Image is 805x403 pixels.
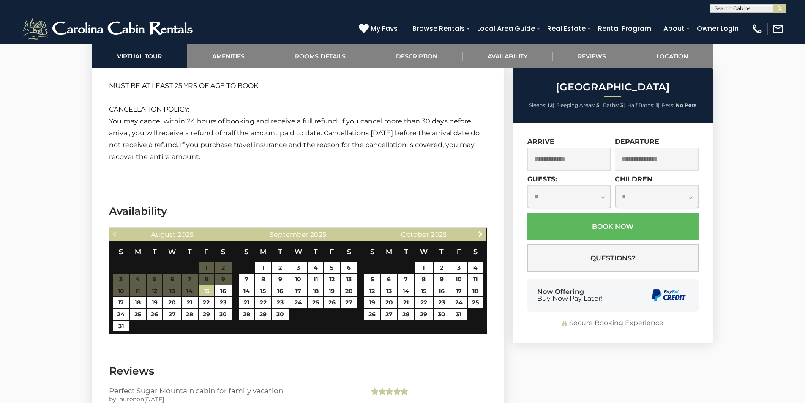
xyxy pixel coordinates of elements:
[272,309,289,320] a: 30
[21,16,196,41] img: White-1-2.png
[450,285,467,296] a: 17
[468,262,483,273] a: 4
[308,285,323,296] a: 18
[364,274,380,285] a: 5
[109,82,258,90] span: MUST BE AT LEAST 25 YRS OF AGE TO BOOK
[239,309,254,320] a: 28
[434,262,450,273] a: 2
[515,82,711,93] h2: [GEOGRAPHIC_DATA]
[398,274,414,285] a: 7
[627,102,655,108] span: Half Baths:
[255,285,271,296] a: 15
[415,262,433,273] a: 1
[113,321,129,332] a: 31
[341,274,357,285] a: 13
[543,21,590,36] a: Real Estate
[260,248,266,256] span: Monday
[272,285,289,296] a: 16
[434,274,450,285] a: 9
[404,248,408,256] span: Tuesday
[450,297,467,308] a: 24
[144,395,164,403] span: [DATE]
[295,248,302,256] span: Wednesday
[529,100,554,111] li: |
[221,248,225,256] span: Saturday
[255,274,271,285] a: 8
[109,117,480,161] span: You may cancel within 24 hours of booking and receive a full refund. If you cancel more than 30 d...
[603,102,619,108] span: Baths:
[420,248,428,256] span: Wednesday
[289,285,307,296] a: 17
[308,262,323,273] a: 4
[310,230,326,239] span: 2025
[347,248,351,256] span: Saturday
[527,244,699,272] button: Questions?
[239,285,254,296] a: 14
[341,285,357,296] a: 20
[239,274,254,285] a: 7
[364,285,380,296] a: 12
[381,285,398,296] a: 13
[450,274,467,285] a: 10
[557,102,595,108] span: Sleeping Areas:
[324,274,340,285] a: 12
[415,285,433,296] a: 15
[255,297,271,308] a: 22
[370,248,374,256] span: Sunday
[537,288,603,302] div: Now Offering
[434,285,450,296] a: 16
[415,297,433,308] a: 22
[272,262,289,273] a: 2
[324,297,340,308] a: 26
[182,309,197,320] a: 28
[615,137,659,145] label: Departure
[772,23,784,35] img: mail-regular-white.png
[147,297,162,308] a: 19
[594,21,655,36] a: Rental Program
[473,248,478,256] span: Saturday
[537,295,603,302] span: Buy Now Pay Later!
[177,230,194,239] span: 2025
[676,102,696,108] strong: No Pets
[239,297,254,308] a: 21
[308,274,323,285] a: 11
[751,23,763,35] img: phone-regular-white.png
[330,248,334,256] span: Friday
[457,248,461,256] span: Friday
[92,44,187,68] a: Virtual Tour
[289,262,307,273] a: 3
[627,100,660,111] li: |
[119,248,123,256] span: Sunday
[324,262,340,273] a: 5
[398,309,414,320] a: 28
[289,297,307,308] a: 24
[153,248,157,256] span: Tuesday
[527,318,699,328] div: Secure Booking Experience
[163,297,181,308] a: 20
[553,44,631,68] a: Reviews
[199,309,214,320] a: 29
[113,309,129,320] a: 24
[215,285,232,296] a: 16
[468,297,483,308] a: 25
[439,248,444,256] span: Thursday
[381,274,398,285] a: 6
[272,297,289,308] a: 23
[324,285,340,296] a: 19
[398,297,414,308] a: 21
[450,262,467,273] a: 3
[364,309,380,320] a: 26
[659,21,689,36] a: About
[188,248,192,256] span: Thursday
[434,309,450,320] a: 30
[401,230,429,239] span: October
[415,274,433,285] a: 8
[398,285,414,296] a: 14
[548,102,553,108] strong: 12
[468,285,483,296] a: 18
[272,274,289,285] a: 9
[116,395,136,403] span: Lauren
[527,213,699,240] button: Book Now
[147,309,162,320] a: 26
[415,309,433,320] a: 29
